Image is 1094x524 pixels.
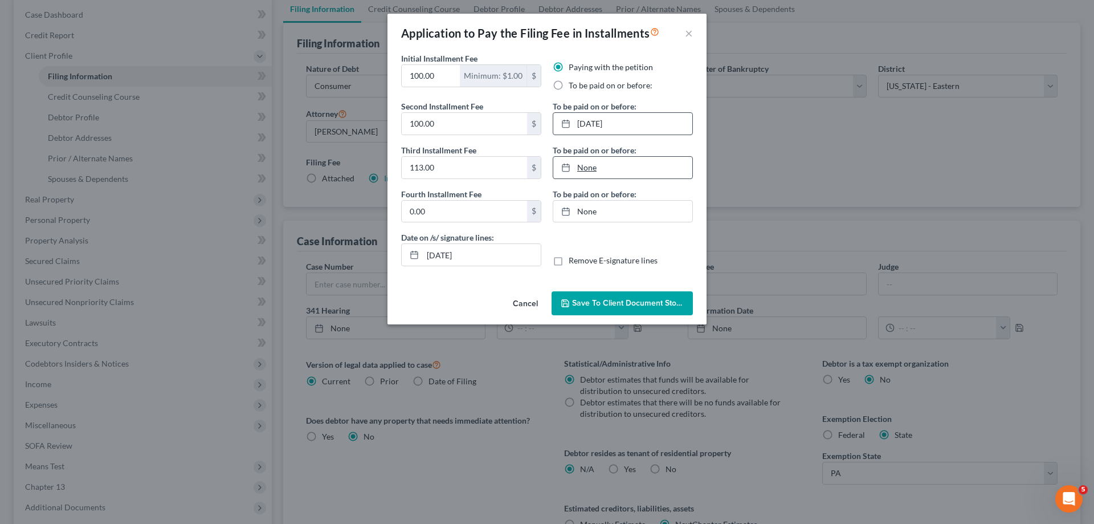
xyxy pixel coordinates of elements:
[401,100,483,112] label: Second Installment Fee
[569,80,652,91] label: To be paid on or before:
[401,52,477,64] label: Initial Installment Fee
[569,255,658,266] label: Remove E-signature lines
[553,188,636,200] label: To be paid on or before:
[402,65,460,87] input: 0.00
[401,231,494,243] label: Date on /s/ signature lines:
[527,201,541,222] div: $
[402,113,527,135] input: 0.00
[401,188,481,200] label: Fourth Installment Fee
[504,293,547,315] button: Cancel
[527,157,541,178] div: $
[460,65,527,87] div: Minimum: $1.00
[569,62,653,73] label: Paying with the petition
[527,65,541,87] div: $
[423,244,541,266] input: MM/DD/YYYY
[553,157,692,178] a: None
[1055,485,1083,513] iframe: Intercom live chat
[553,100,636,112] label: To be paid on or before:
[1079,485,1088,494] span: 5
[553,144,636,156] label: To be paid on or before:
[401,144,476,156] label: Third Installment Fee
[552,291,693,315] button: Save to Client Document Storage
[527,113,541,135] div: $
[401,25,659,41] div: Application to Pay the Filing Fee in Installments
[402,201,527,222] input: 0.00
[402,157,527,178] input: 0.00
[553,201,692,222] a: None
[572,298,693,308] span: Save to Client Document Storage
[685,26,693,40] button: ×
[553,113,692,135] a: [DATE]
